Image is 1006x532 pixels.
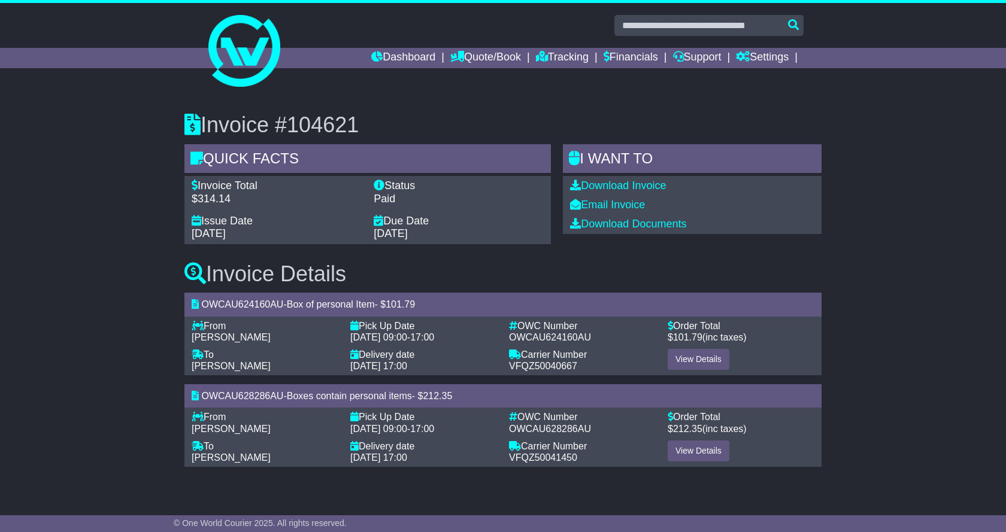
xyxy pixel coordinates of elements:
[509,349,656,360] div: Carrier Number
[192,452,271,463] span: [PERSON_NAME]
[604,48,658,68] a: Financials
[570,218,686,230] a: Download Documents
[201,299,283,309] span: OWCAU624160AU
[350,361,407,371] span: [DATE] 17:00
[570,180,666,191] a: Download Invoice
[192,440,338,452] div: To
[350,332,497,343] div: -
[509,320,656,332] div: OWC Number
[192,411,338,422] div: From
[509,332,591,342] span: OWCAU624160AU
[192,227,362,241] div: [DATE]
[386,299,415,309] span: 101.79
[350,440,497,452] div: Delivery date
[410,424,434,434] span: 17:00
[668,349,729,370] a: View Details
[287,299,375,309] span: Box of personal Item
[350,320,497,332] div: Pick Up Date
[184,113,822,137] h3: Invoice #104621
[509,452,577,463] span: VFQZ50041450
[536,48,589,68] a: Tracking
[184,262,822,286] h3: Invoice Details
[192,332,271,342] span: [PERSON_NAME]
[184,293,822,316] div: - - $
[423,391,452,401] span: 212.35
[192,424,271,434] span: [PERSON_NAME]
[673,424,702,434] span: 212.35
[570,199,645,211] a: Email Invoice
[673,48,722,68] a: Support
[192,320,338,332] div: From
[192,349,338,360] div: To
[350,411,497,422] div: Pick Up Date
[350,452,407,463] span: [DATE] 17:00
[374,227,544,241] div: [DATE]
[668,411,814,422] div: Order Total
[184,384,822,408] div: - - $
[668,423,814,434] div: $ (inc taxes)
[374,215,544,228] div: Due Date
[201,391,283,401] span: OWCAU628286AU
[192,180,362,193] div: Invoice Total
[374,180,544,193] div: Status
[192,361,271,371] span: [PERSON_NAME]
[509,440,656,452] div: Carrier Number
[184,144,551,177] div: Quick Facts
[371,48,435,68] a: Dashboard
[509,424,591,434] span: OWCAU628286AU
[509,411,656,422] div: OWC Number
[192,215,362,228] div: Issue Date
[673,332,702,342] span: 101.79
[350,349,497,360] div: Delivery date
[287,391,412,401] span: Boxes contain personal items
[668,332,814,343] div: $ (inc taxes)
[350,424,407,434] span: [DATE] 09:00
[668,320,814,332] div: Order Total
[410,332,434,342] span: 17:00
[350,332,407,342] span: [DATE] 09:00
[192,193,362,206] div: $314.14
[374,193,544,206] div: Paid
[450,48,521,68] a: Quote/Book
[509,361,577,371] span: VFQZ50040667
[174,518,347,528] span: © One World Courier 2025. All rights reserved.
[736,48,789,68] a: Settings
[350,423,497,434] div: -
[563,144,822,177] div: I WANT to
[668,440,729,461] a: View Details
